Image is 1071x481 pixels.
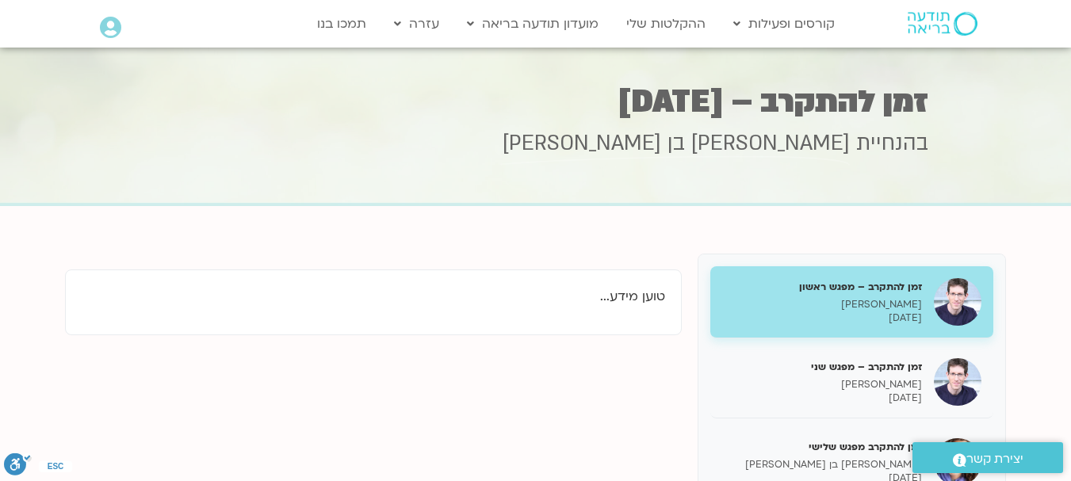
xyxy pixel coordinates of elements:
span: יצירת קשר [966,449,1023,470]
p: [PERSON_NAME] [722,378,922,391]
img: זמן להתקרב – מפגש שני [934,358,981,406]
h5: זמן להתקרב – מפגש שני [722,360,922,374]
img: תודעה בריאה [908,12,977,36]
h5: זמן להתקרב מפגש שלישי [722,440,922,454]
a: תמכו בנו [309,9,374,39]
p: [PERSON_NAME] בן [PERSON_NAME] [722,458,922,471]
h5: זמן להתקרב – מפגש ראשון [722,280,922,294]
a: עזרה [386,9,447,39]
p: [DATE] [722,391,922,405]
img: זמן להתקרב – מפגש ראשון [934,278,981,326]
h1: זמן להתקרב – [DATE] [143,86,928,117]
p: [DATE] [722,311,922,325]
a: מועדון תודעה בריאה [459,9,606,39]
p: טוען מידע... [82,286,665,307]
span: בהנחיית [856,129,928,158]
a: יצירת קשר [912,442,1063,473]
p: [PERSON_NAME] [722,298,922,311]
a: ההקלטות שלי [618,9,713,39]
a: קורסים ופעילות [725,9,843,39]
